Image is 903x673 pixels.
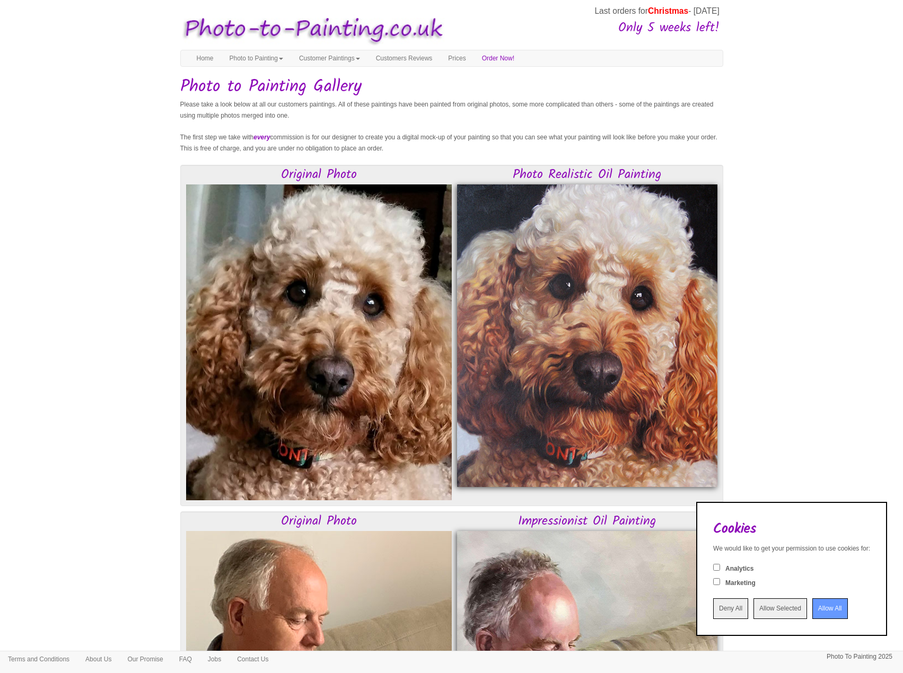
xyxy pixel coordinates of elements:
label: Analytics [725,564,753,573]
a: Prices [440,50,474,66]
input: Allow All [812,598,848,619]
input: Allow Selected [753,598,807,619]
a: Our Promise [119,651,171,667]
h1: Photo to Painting Gallery [180,77,723,96]
img: Painting of Poodle [457,184,717,487]
label: Marketing [725,579,756,588]
a: Order Now! [474,50,522,66]
h3: Original Photo [186,168,452,182]
a: Customer Paintings [291,50,368,66]
h2: Cookies [713,521,870,537]
span: Last orders for - [DATE] [594,6,719,15]
div: We would like to get your permission to use cookies for: [713,544,870,553]
span: Christmas [648,6,688,15]
h3: Photo Realistic Oil Painting [457,168,717,182]
p: Photo To Painting 2025 [827,651,892,662]
img: Original Photo [186,184,452,500]
a: Photo to Painting [222,50,291,66]
input: Deny All [713,598,748,619]
h3: Impressionist Oil Painting [457,515,717,528]
img: Photo to Painting [175,10,446,50]
h3: Original Photo [186,515,452,528]
a: Jobs [200,651,229,667]
em: every [253,134,270,141]
a: FAQ [171,651,200,667]
h3: Only 5 weeks left! [448,21,720,35]
p: The first step we take with commission is for our designer to create you a digital mock-up of you... [180,132,723,154]
a: Home [189,50,222,66]
p: Please take a look below at all our customers paintings. All of these paintings have been painted... [180,99,723,121]
a: About Us [77,651,119,667]
a: Customers Reviews [368,50,441,66]
a: Contact Us [229,651,276,667]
